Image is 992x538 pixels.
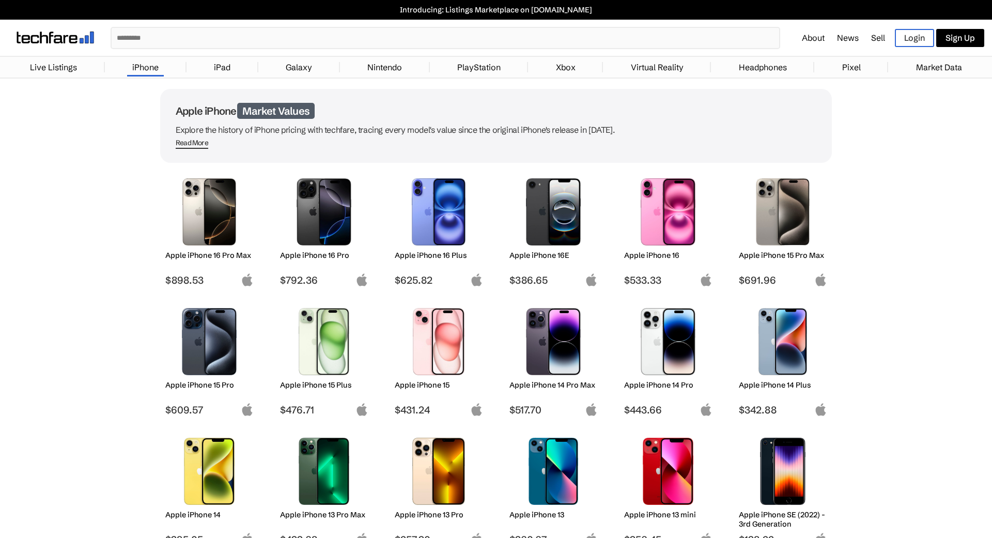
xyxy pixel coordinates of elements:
[700,403,712,416] img: apple-logo
[871,33,885,43] a: Sell
[288,308,361,375] img: iPhone 15 Plus
[165,380,254,390] h2: Apple iPhone 15 Pro
[626,57,689,78] a: Virtual Reality
[837,57,866,78] a: Pixel
[176,139,208,147] div: Read More
[173,438,246,505] img: iPhone 14
[165,510,254,519] h2: Apple iPhone 14
[280,380,368,390] h2: Apple iPhone 15 Plus
[165,251,254,260] h2: Apple iPhone 16 Pro Max
[619,303,717,416] a: iPhone 14 Pro Apple iPhone 14 Pro $443.66 apple-logo
[5,5,987,14] a: Introducing: Listings Marketplace on [DOMAIN_NAME]
[280,251,368,260] h2: Apple iPhone 16 Pro
[585,273,598,286] img: apple-logo
[624,380,712,390] h2: Apple iPhone 14 Pro
[17,32,94,43] img: techfare logo
[275,303,373,416] a: iPhone 15 Plus Apple iPhone 15 Plus $476.71 apple-logo
[632,178,705,245] img: iPhone 16
[509,251,598,260] h2: Apple iPhone 16E
[585,403,598,416] img: apple-logo
[402,438,475,505] img: iPhone 13 Pro
[700,273,712,286] img: apple-logo
[452,57,506,78] a: PlayStation
[241,403,254,416] img: apple-logo
[734,57,792,78] a: Headphones
[165,404,254,416] span: $609.57
[509,274,598,286] span: $386.65
[127,57,164,78] a: iPhone
[504,173,602,286] a: iPhone 16E Apple iPhone 16E $386.65 apple-logo
[173,178,246,245] img: iPhone 16 Pro Max
[395,251,483,260] h2: Apple iPhone 16 Plus
[402,308,475,375] img: iPhone 15
[280,404,368,416] span: $476.71
[734,173,832,286] a: iPhone 15 Pro Max Apple iPhone 15 Pro Max $691.96 apple-logo
[739,510,827,529] h2: Apple iPhone SE (2022) - 3rd Generation
[739,380,827,390] h2: Apple iPhone 14 Plus
[632,438,705,505] img: iPhone 13 mini
[747,178,819,245] img: iPhone 15 Pro Max
[173,308,246,375] img: iPhone 15 Pro
[802,33,825,43] a: About
[25,57,82,78] a: Live Listings
[241,273,254,286] img: apple-logo
[814,403,827,416] img: apple-logo
[895,29,934,47] a: Login
[551,57,581,78] a: Xbox
[624,251,712,260] h2: Apple iPhone 16
[355,273,368,286] img: apple-logo
[470,273,483,286] img: apple-logo
[739,251,827,260] h2: Apple iPhone 15 Pro Max
[390,303,488,416] a: iPhone 15 Apple iPhone 15 $431.24 apple-logo
[509,404,598,416] span: $517.70
[160,173,258,286] a: iPhone 16 Pro Max Apple iPhone 16 Pro Max $898.53 apple-logo
[275,173,373,286] a: iPhone 16 Pro Apple iPhone 16 Pro $792.36 apple-logo
[509,380,598,390] h2: Apple iPhone 14 Pro Max
[165,274,254,286] span: $898.53
[936,29,984,47] a: Sign Up
[632,308,705,375] img: iPhone 14 Pro
[237,103,315,119] span: Market Values
[739,404,827,416] span: $342.88
[280,510,368,519] h2: Apple iPhone 13 Pro Max
[395,380,483,390] h2: Apple iPhone 15
[747,438,819,505] img: iPhone SE 3rd Gen
[362,57,407,78] a: Nintendo
[619,173,717,286] a: iPhone 16 Apple iPhone 16 $533.33 apple-logo
[624,510,712,519] h2: Apple iPhone 13 mini
[517,438,590,505] img: iPhone 13
[280,274,368,286] span: $792.36
[402,178,475,245] img: iPhone 16 Plus
[176,122,816,137] p: Explore the history of iPhone pricing with techfare, tracing every model's value since the origin...
[739,274,827,286] span: $691.96
[911,57,967,78] a: Market Data
[814,273,827,286] img: apple-logo
[395,404,483,416] span: $431.24
[176,139,208,149] span: Read More
[509,510,598,519] h2: Apple iPhone 13
[395,274,483,286] span: $625.82
[395,510,483,519] h2: Apple iPhone 13 Pro
[390,173,488,286] a: iPhone 16 Plus Apple iPhone 16 Plus $625.82 apple-logo
[624,274,712,286] span: $533.33
[747,308,819,375] img: iPhone 14 Plus
[517,178,590,245] img: iPhone 16E
[288,178,361,245] img: iPhone 16 Pro
[209,57,236,78] a: iPad
[517,308,590,375] img: iPhone 14 Pro Max
[837,33,859,43] a: News
[734,303,832,416] a: iPhone 14 Plus Apple iPhone 14 Plus $342.88 apple-logo
[176,104,816,117] h1: Apple iPhone
[470,403,483,416] img: apple-logo
[281,57,317,78] a: Galaxy
[355,403,368,416] img: apple-logo
[504,303,602,416] a: iPhone 14 Pro Max Apple iPhone 14 Pro Max $517.70 apple-logo
[624,404,712,416] span: $443.66
[288,438,361,505] img: iPhone 13 Pro Max
[160,303,258,416] a: iPhone 15 Pro Apple iPhone 15 Pro $609.57 apple-logo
